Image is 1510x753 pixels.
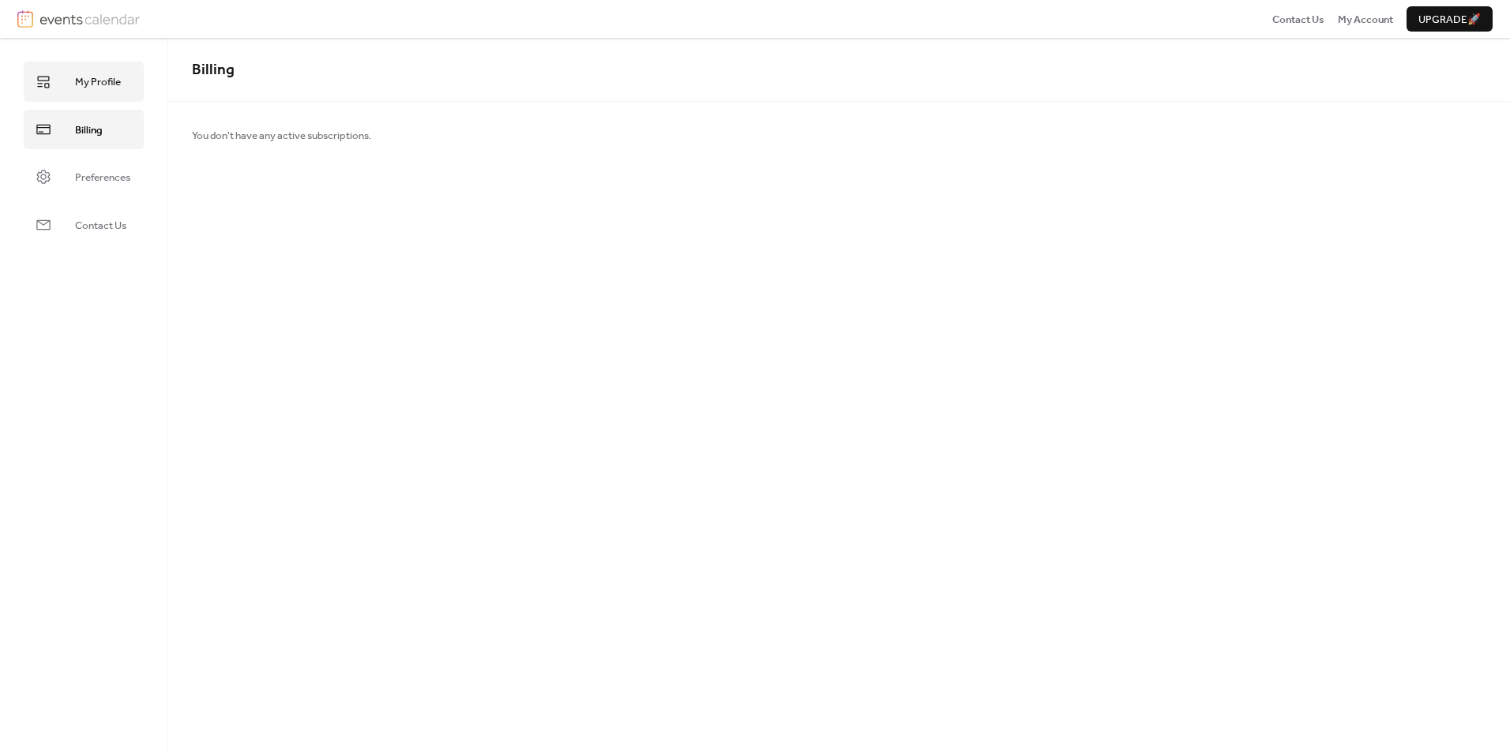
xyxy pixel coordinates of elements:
button: Upgrade🚀 [1407,6,1493,32]
span: Billing [192,55,235,84]
a: Contact Us [24,205,144,245]
span: Contact Us [75,218,126,234]
span: Contact Us [1272,12,1324,28]
a: Contact Us [1272,11,1324,27]
a: Preferences [24,157,144,197]
span: My Profile [75,74,121,90]
img: logotype [39,10,140,28]
a: My Account [1338,11,1393,27]
a: Billing [24,110,144,149]
span: My Account [1338,12,1393,28]
span: Billing [75,122,102,138]
a: My Profile [24,62,144,101]
span: Preferences [75,170,130,185]
span: You don't have any active subscriptions. [192,128,371,144]
img: logo [17,10,33,28]
span: Upgrade 🚀 [1418,12,1481,28]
